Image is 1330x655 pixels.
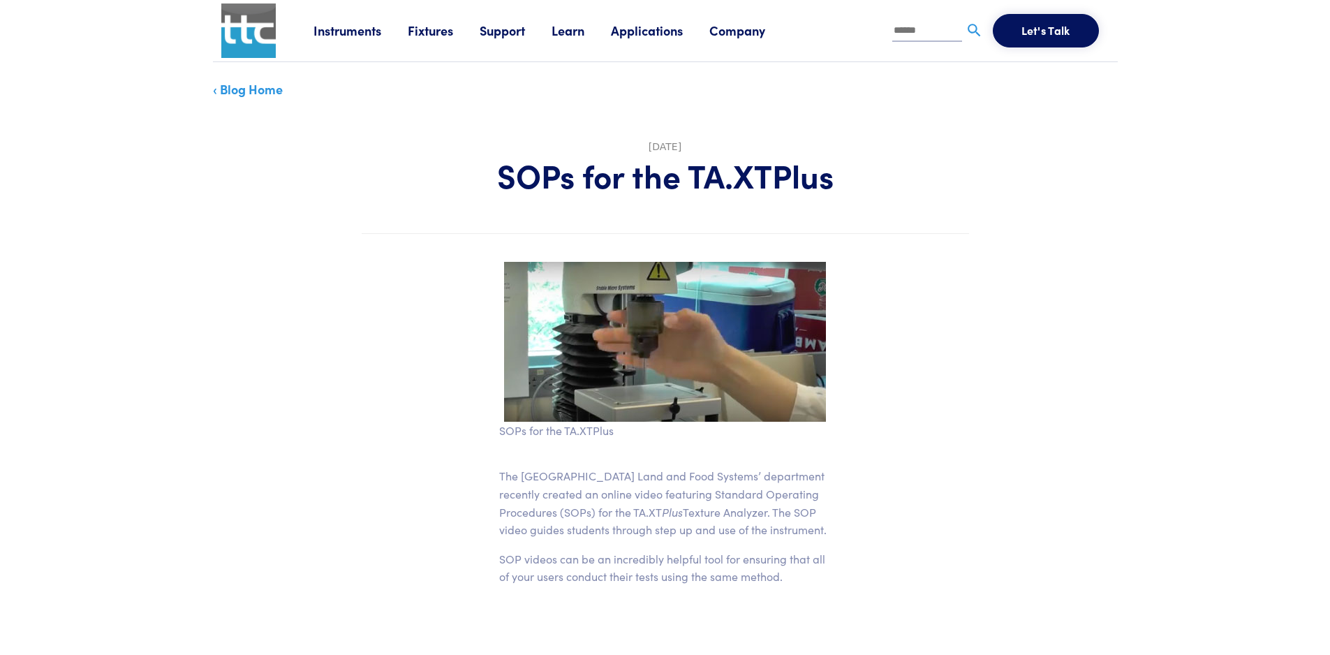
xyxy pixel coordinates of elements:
[552,22,611,39] a: Learn
[362,155,969,196] h1: SOPs for the TA.XTPlus
[993,14,1099,47] button: Let's Talk
[213,80,283,98] a: ‹ Blog Home
[649,141,681,152] time: [DATE]
[499,550,832,586] p: SOP videos can be an incredibly helpful tool for ensuring that all of your users conduct their te...
[221,3,276,58] img: ttc_logo_1x1_v1.0.png
[611,22,709,39] a: Applications
[499,422,832,440] p: SOPs for the TA.XTPlus
[313,22,408,39] a: Instruments
[408,22,480,39] a: Fixtures
[499,467,832,538] p: The [GEOGRAPHIC_DATA] Land and Food Systems’ department recently created an online video featurin...
[709,22,792,39] a: Company
[480,22,552,39] a: Support
[662,504,683,520] em: Plus
[504,262,826,422] img: SOPs for the TA.XTPlus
